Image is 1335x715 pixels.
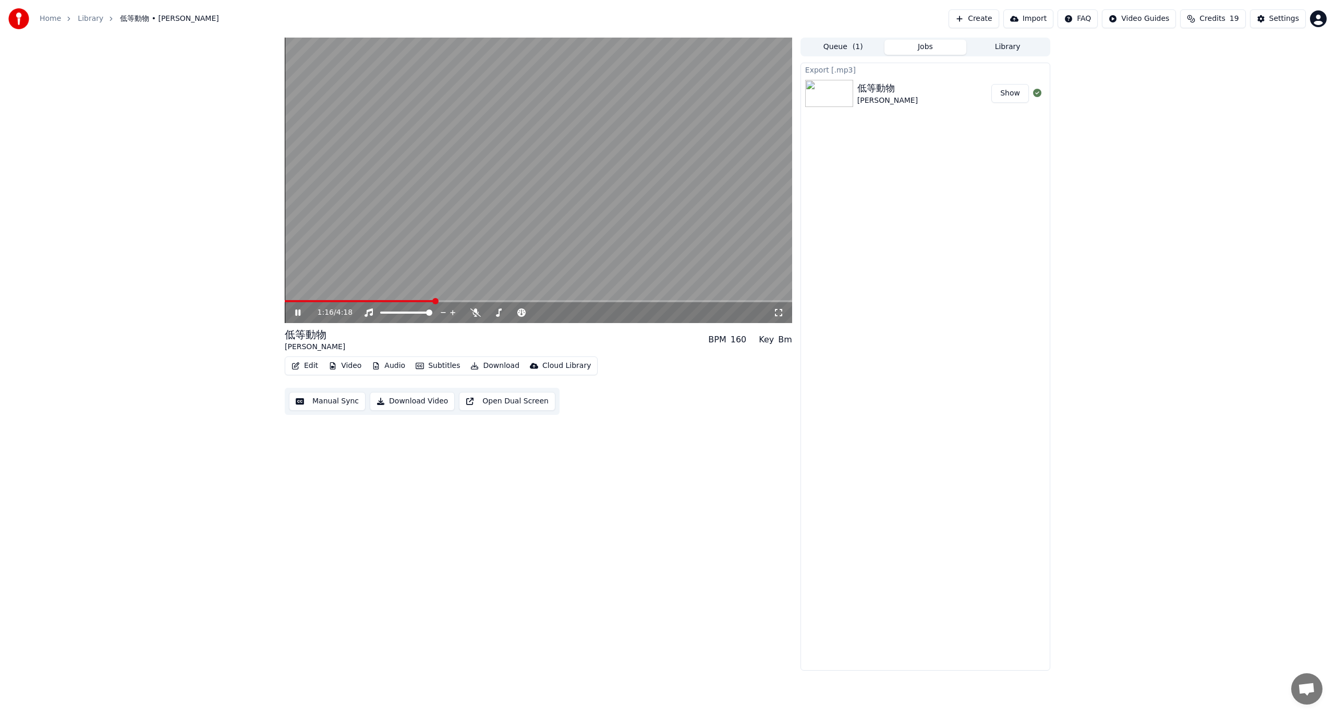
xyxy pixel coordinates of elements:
span: 19 [1230,14,1239,24]
nav: breadcrumb [40,14,219,24]
a: Home [40,14,61,24]
div: Export [.mp3] [801,63,1050,76]
button: Subtitles [411,359,464,373]
div: / [318,307,343,318]
span: ( 1 ) [853,42,863,52]
button: Jobs [884,40,967,55]
button: FAQ [1058,9,1098,28]
div: Cloud Library [542,361,591,371]
div: Key [759,333,774,346]
div: 低等動物 [285,327,345,342]
span: 1:16 [318,307,334,318]
button: Queue [802,40,884,55]
button: Create [949,9,999,28]
img: youka [8,8,29,29]
div: 160 [731,333,747,346]
a: Library [78,14,103,24]
div: [PERSON_NAME] [857,96,918,106]
span: Credits [1199,14,1225,24]
button: Import [1003,9,1053,28]
button: Credits19 [1180,9,1245,28]
div: Settings [1269,14,1299,24]
button: Audio [368,359,409,373]
button: Show [991,84,1029,103]
div: BPM [708,333,726,346]
span: 4:18 [336,307,353,318]
div: 低等動物 [857,81,918,96]
button: Edit [287,359,322,373]
div: [PERSON_NAME] [285,342,345,352]
button: Open Dual Screen [459,392,555,411]
button: Library [966,40,1049,55]
button: Video [324,359,366,373]
button: Settings [1250,9,1306,28]
div: Bm [778,333,792,346]
button: Download [466,359,524,373]
span: 低等動物 • [PERSON_NAME] [120,14,219,24]
button: Video Guides [1102,9,1176,28]
button: Download Video [370,392,455,411]
div: Open chat [1291,673,1322,705]
button: Manual Sync [289,392,366,411]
